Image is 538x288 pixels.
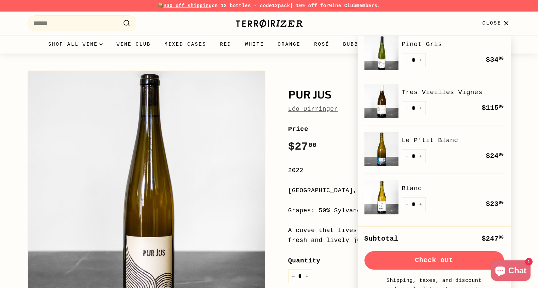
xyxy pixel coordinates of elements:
[402,197,412,211] button: Reduce item quantity by one
[329,3,356,9] a: Wine Club
[336,35,376,54] a: Bubbles
[288,89,511,101] h1: Pur Jus
[402,149,412,163] button: Reduce item quantity by one
[486,200,504,208] span: $23
[302,269,312,283] button: Increase item quantity by one
[364,132,398,166] img: Le P'tit Blanc
[482,19,501,27] span: Close
[364,251,504,270] button: Check out
[402,53,412,67] button: Reduce item quantity by one
[288,106,338,112] a: Léo Dirringer
[499,200,504,205] sup: 00
[499,104,504,109] sup: 00
[288,206,511,216] div: Grapes: 50% Sylvaner, 30% Auxerrois, 20% Riesling
[308,141,316,149] sup: 00
[499,152,504,157] sup: 00
[402,101,412,115] button: Reduce item quantity by one
[288,226,511,245] div: A cuvée that lives up to its name! A pure, very aromatic, fresh and lively juice.
[110,35,158,54] a: Wine Club
[415,149,426,163] button: Increase item quantity by one
[14,35,524,54] div: Primary
[288,186,511,196] div: [GEOGRAPHIC_DATA], [GEOGRAPHIC_DATA]
[402,183,504,194] a: Blanc
[364,36,398,70] img: Pinot Gris
[288,256,511,266] label: Quantity
[288,166,511,176] div: 2022
[486,56,504,64] span: $34
[402,87,504,97] a: Très Vieilles Vignes
[415,101,426,115] button: Increase item quantity by one
[486,152,504,160] span: $24
[288,124,511,134] label: Price
[164,3,212,9] span: $30 off shipping
[158,35,213,54] a: Mixed Cases
[402,39,504,49] a: Pinot Gris
[482,233,504,244] div: $247
[364,84,398,118] img: Très Vieilles Vignes
[272,3,290,9] strong: 12pack
[213,35,238,54] a: Red
[288,269,312,283] input: quantity
[42,35,110,54] summary: Shop all wine
[364,233,398,244] div: Subtotal
[415,53,426,67] button: Increase item quantity by one
[288,269,298,283] button: Reduce item quantity by one
[415,197,426,211] button: Increase item quantity by one
[364,180,398,214] img: Blanc
[288,140,317,153] span: $27
[28,2,511,10] p: 📦 on 12 bottles - code | 10% off for members.
[238,35,271,54] a: White
[499,56,504,61] sup: 00
[271,35,307,54] a: Orange
[307,35,336,54] a: Rosé
[499,235,504,240] sup: 00
[489,260,533,283] inbox-online-store-chat: Shopify online store chat
[478,13,515,33] button: Close
[482,104,504,112] span: $115
[402,135,504,146] a: Le P'tit Blanc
